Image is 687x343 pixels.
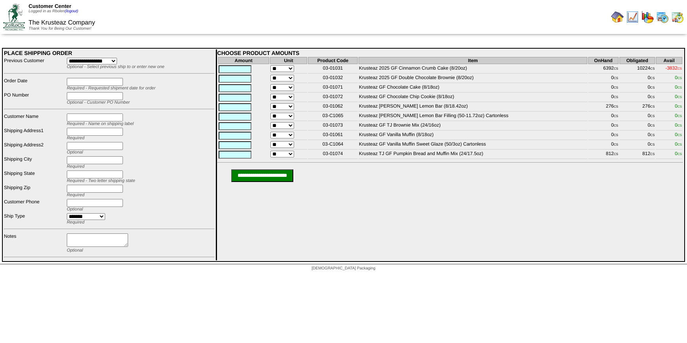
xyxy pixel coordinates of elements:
th: Product Code [308,57,358,64]
td: 812 [619,150,655,159]
span: CS [614,105,618,108]
td: Krusteaz GF Chocolate Cake (8/18oz) [359,84,587,93]
span: CS [678,95,682,99]
span: CS [614,86,618,89]
a: (logout) [65,9,78,13]
td: 0 [619,112,655,121]
span: 0 [675,113,682,118]
span: CS [678,152,682,156]
td: 0 [588,122,619,131]
span: 0 [675,151,682,156]
td: Krusteaz TJ GF Pumpkin Bread and Muffin Mix (24/17.5oz) [359,150,587,159]
span: 0 [675,122,682,128]
td: Krusteaz GF TJ Brownie Mix (24/16oz) [359,122,587,131]
span: CS [650,76,655,80]
span: CS [650,124,655,127]
span: CS [614,95,618,99]
span: Thank You for Being Our Customer! [28,27,91,31]
img: graph.gif [641,11,654,23]
td: Ship Type [4,213,66,225]
td: 03-01072 [308,93,358,102]
span: 0 [675,141,682,147]
span: Required [67,220,85,225]
th: Obligated [619,57,655,64]
td: Krusteaz 2025 GF Double Chocolate Brownie (8/20oz) [359,74,587,83]
td: 03-01032 [308,74,358,83]
span: -3832 [665,65,682,71]
td: Shipping Address1 [4,127,66,141]
th: OnHand [588,57,619,64]
td: Shipping Address2 [4,142,66,155]
span: 0 [675,84,682,90]
span: CS [650,133,655,137]
div: PLACE SHIPPING ORDER [4,50,215,56]
td: Notes [4,233,66,253]
span: Customer Center [28,3,71,9]
td: Order Date [4,78,66,91]
span: CS [614,152,618,156]
span: Required - Requested shipment date for order [67,86,155,91]
span: CS [678,86,682,89]
td: 03-01073 [308,122,358,131]
span: Optional [67,248,83,253]
td: 03-01071 [308,84,358,93]
td: Shipping City [4,156,66,169]
td: 0 [588,112,619,121]
td: 0 [619,84,655,93]
td: 0 [619,131,655,140]
span: CS [614,124,618,127]
td: 03-01062 [308,103,358,112]
img: home.gif [611,11,624,23]
span: 0 [675,132,682,137]
span: 0 [675,103,682,109]
span: CS [678,114,682,118]
th: Amount [218,57,269,64]
span: Optional [67,207,83,212]
td: 0 [588,131,619,140]
td: 0 [588,141,619,150]
span: Required - Name on shipping label [67,121,134,126]
span: Required [67,193,85,197]
span: CS [678,124,682,127]
td: 03-01061 [308,131,358,140]
span: CS [650,86,655,89]
span: CS [614,114,618,118]
td: Krusteaz GF Chocolate Chip Cookie (8/18oz) [359,93,587,102]
td: Shipping State [4,170,66,184]
td: 0 [619,141,655,150]
span: 0 [675,94,682,99]
div: CHOOSE PRODUCT AMOUNTS [217,50,683,56]
span: Required - Two letter shipping state [67,178,135,183]
th: Avail [656,57,682,64]
td: PO Number [4,92,66,105]
span: CS [678,133,682,137]
span: CS [678,105,682,108]
span: CS [678,76,682,80]
img: calendarprod.gif [656,11,669,23]
td: Customer Name [4,113,66,127]
td: Shipping Zip [4,184,66,198]
td: Krusteaz 2025 GF Cinnamon Crumb Cake (8/20oz) [359,65,587,74]
span: Optional - Select previous ship to or enter new one [67,64,164,69]
td: 0 [619,122,655,131]
td: 276 [588,103,619,112]
td: Krusteaz [PERSON_NAME] Lemon Bar (8/18.42oz) [359,103,587,112]
span: CS [678,143,682,146]
span: Optional [67,150,83,155]
span: Logged in as Rbolen [28,9,78,13]
span: CS [614,76,618,80]
td: 03-01074 [308,150,358,159]
span: CS [650,95,655,99]
td: 03-C1065 [308,112,358,121]
span: Required [67,164,85,169]
img: ZoRoCo_Logo(Green%26Foil)%20jpg.webp [3,4,25,30]
td: Krusteaz GF Vanilla Muffin (8/18oz) [359,131,587,140]
span: CS [650,67,655,70]
th: Item [359,57,587,64]
td: 03-01031 [308,65,358,74]
span: CS [650,143,655,146]
span: CS [678,67,682,70]
span: CS [614,67,618,70]
span: CS [650,105,655,108]
th: Unit [270,57,307,64]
